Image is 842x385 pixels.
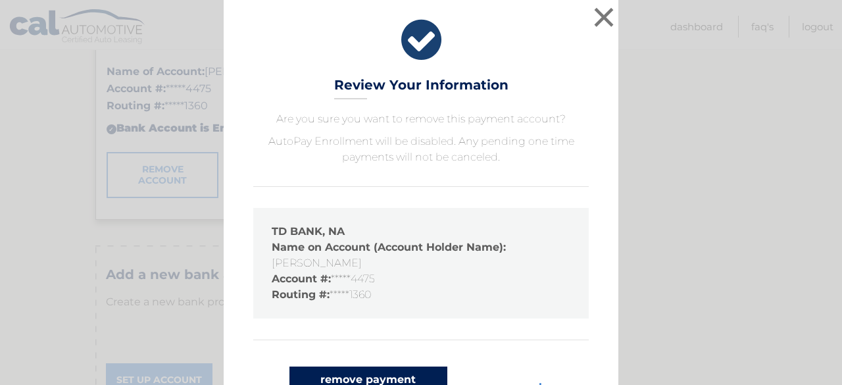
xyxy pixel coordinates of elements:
strong: Routing #: [272,288,330,301]
strong: TD BANK, NA [272,225,345,238]
strong: Account #: [272,272,331,285]
li: [PERSON_NAME] [272,240,570,271]
p: AutoPay Enrollment will be disabled. Any pending one time payments will not be canceled. [253,134,589,165]
button: × [591,4,617,30]
strong: Name on Account (Account Holder Name): [272,241,506,253]
p: Are you sure you want to remove this payment account? [253,111,589,127]
h3: Review Your Information [334,77,508,100]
